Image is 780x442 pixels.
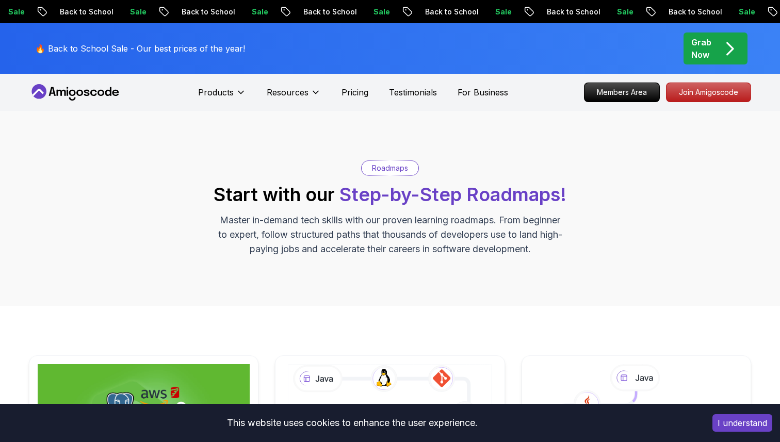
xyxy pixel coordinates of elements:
[482,7,515,17] p: Sale
[712,414,772,432] button: Accept cookies
[584,83,659,102] p: Members Area
[290,7,361,17] p: Back to School
[604,7,637,17] p: Sale
[117,7,150,17] p: Sale
[198,86,234,99] p: Products
[372,163,408,173] p: Roadmaps
[534,7,604,17] p: Back to School
[8,412,697,434] div: This website uses cookies to enhance the user experience.
[239,7,272,17] p: Sale
[214,184,566,205] h2: Start with our
[361,7,394,17] p: Sale
[584,83,660,102] a: Members Area
[169,7,239,17] p: Back to School
[726,7,759,17] p: Sale
[198,86,246,107] button: Products
[217,213,563,256] p: Master in-demand tech skills with our proven learning roadmaps. From beginner to expert, follow s...
[47,7,117,17] p: Back to School
[342,86,368,99] a: Pricing
[656,7,726,17] p: Back to School
[691,36,711,61] p: Grab Now
[412,7,482,17] p: Back to School
[267,86,321,107] button: Resources
[458,86,508,99] a: For Business
[389,86,437,99] a: Testimonials
[339,183,566,206] span: Step-by-Step Roadmaps!
[267,86,308,99] p: Resources
[666,83,751,102] a: Join Amigoscode
[667,83,751,102] p: Join Amigoscode
[35,42,245,55] p: 🔥 Back to School Sale - Our best prices of the year!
